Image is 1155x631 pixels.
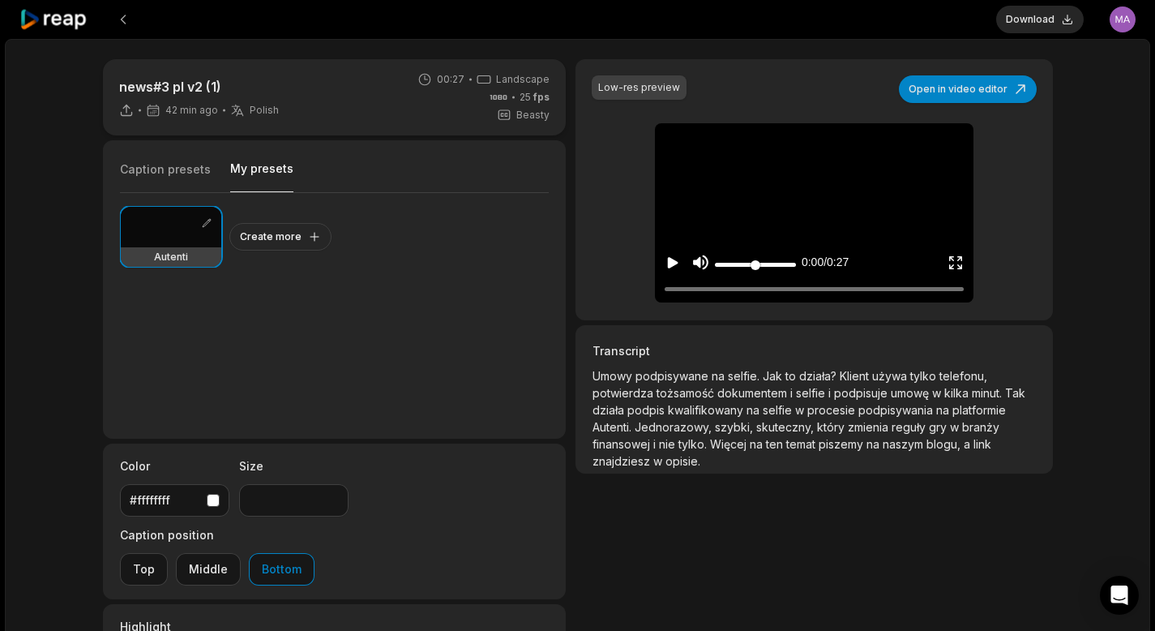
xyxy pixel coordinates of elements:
span: platformie [952,403,1006,417]
span: minut. [972,386,1005,400]
span: i [790,386,796,400]
span: w [653,454,665,468]
span: 00:27 [437,72,464,87]
span: skuteczny, [756,420,817,434]
button: Enter Fullscreen [948,247,964,277]
span: w [950,420,962,434]
span: Tak [1005,386,1025,400]
span: Klient [840,369,872,383]
span: selfie [796,386,828,400]
span: na [866,437,883,451]
span: Polish [250,104,279,117]
span: na [712,369,728,383]
span: 42 min ago [165,104,218,117]
div: 0:00 / 0:27 [802,254,849,271]
button: Bottom [249,553,314,586]
span: Umowy [592,369,635,383]
span: który [817,420,848,434]
button: Play video [665,247,681,277]
span: nie [659,437,678,451]
span: potwierdza [592,386,657,400]
label: Size [239,457,349,474]
button: Download [996,6,1084,33]
span: kwalifikowany [668,403,746,417]
span: naszym [883,437,926,451]
span: Autenti. [592,420,635,434]
button: Mute sound [691,252,711,273]
span: piszemy [819,437,866,451]
input: Change volume [715,263,796,267]
span: Beasty [516,108,550,122]
span: podpisywania [858,403,936,417]
span: 25 [520,90,550,105]
span: w [932,386,944,400]
span: i [828,386,834,400]
span: tylko [910,369,939,383]
span: fps [533,91,550,103]
span: temat [786,437,819,451]
span: na [936,403,952,417]
button: Middle [176,553,241,586]
span: Jak [763,369,785,383]
span: Więcej [710,437,750,451]
span: Jednorazowy, [635,420,715,434]
button: Open in video editor [899,75,1037,103]
span: Landscape [496,72,550,87]
span: i [653,437,659,451]
span: używa [872,369,910,383]
span: podpisywane [635,369,712,383]
label: Color [120,457,229,474]
span: opisie. [665,454,700,468]
span: szybki, [715,420,756,434]
span: działa [592,403,627,417]
button: Create more [229,223,332,251]
span: tylko. [678,437,710,451]
span: w [795,403,807,417]
h3: Transcript [592,342,1035,359]
span: działa? [799,369,840,383]
div: #ffffffff [130,491,200,509]
span: blogu, [926,437,964,451]
button: #ffffffff [120,484,229,517]
span: na [746,403,763,417]
span: gry [929,420,950,434]
span: telefonu, [939,369,987,383]
span: tożsamość [657,386,717,400]
span: umowę [891,386,932,400]
button: Caption presets [120,161,211,192]
span: selfie. [728,369,763,383]
span: finansowej [592,437,653,451]
span: procesie [807,403,858,417]
span: a [964,437,973,451]
h3: Autenti [154,251,188,264]
span: zmienia [848,420,892,434]
span: dokumentem [717,386,790,400]
div: Low-res preview [598,80,680,95]
span: na [750,437,766,451]
button: My presets [230,161,293,192]
span: kilka [944,386,972,400]
span: to [785,369,799,383]
span: branży [962,420,999,434]
div: Open Intercom Messenger [1100,576,1139,615]
span: podpisuje [834,386,891,400]
p: news#3 pl v2 (1) [119,77,279,97]
span: selfie [763,403,795,417]
span: reguły [892,420,929,434]
span: ten [766,437,786,451]
button: Top [120,553,168,586]
label: Caption position [120,526,314,543]
span: link [973,437,991,451]
span: znajdziesz [592,454,653,468]
span: podpis [627,403,668,417]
